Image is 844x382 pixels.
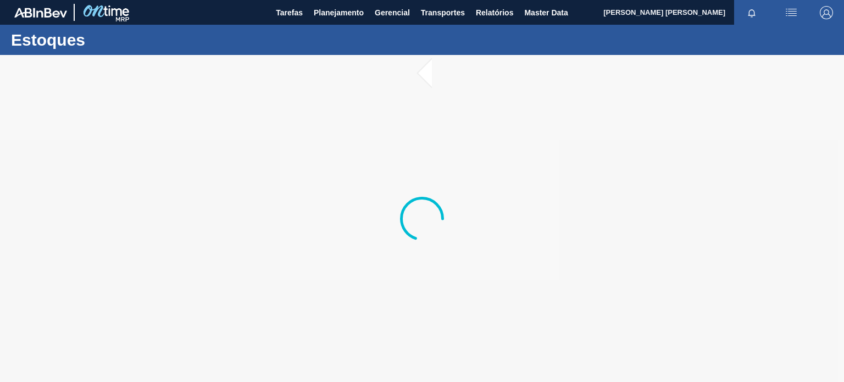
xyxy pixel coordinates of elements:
[820,6,833,19] img: Logout
[276,6,303,19] span: Tarefas
[524,6,568,19] span: Master Data
[375,6,410,19] span: Gerencial
[11,34,206,46] h1: Estoques
[314,6,364,19] span: Planejamento
[14,8,67,18] img: TNhmsLtSVTkK8tSr43FrP2fwEKptu5GPRR3wAAAABJRU5ErkJggg==
[476,6,513,19] span: Relatórios
[734,5,769,20] button: Notificações
[421,6,465,19] span: Transportes
[785,6,798,19] img: userActions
